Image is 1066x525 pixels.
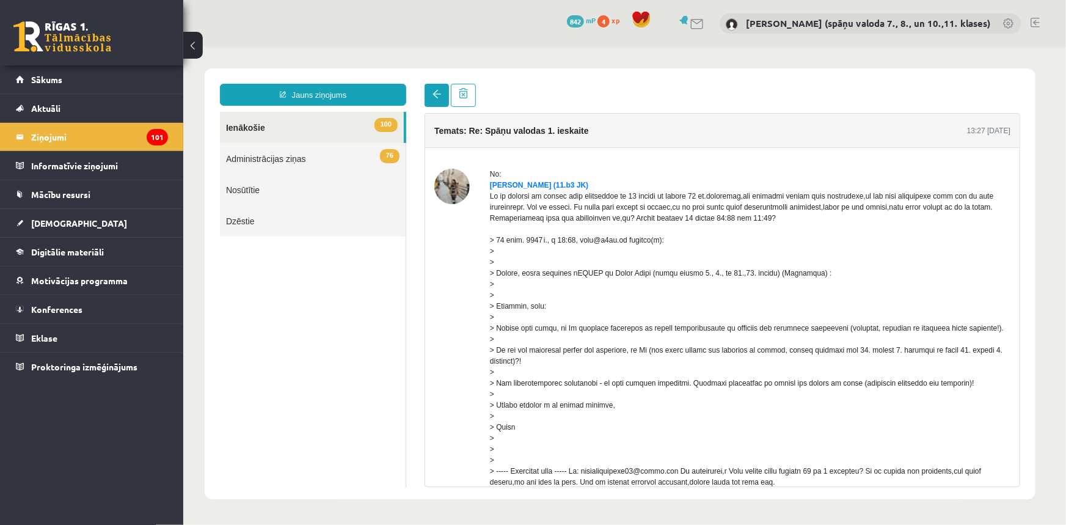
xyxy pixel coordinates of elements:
a: Digitālie materiāli [16,238,168,266]
span: Proktoringa izmēģinājums [31,361,137,372]
a: Informatīvie ziņojumi [16,152,168,180]
a: 100Ienākošie [37,65,221,96]
a: Jauns ziņojums [37,37,223,59]
a: Nosūtītie [37,127,222,158]
a: Eklase [16,324,168,352]
legend: Informatīvie ziņojumi [31,152,168,180]
a: 842 mP [567,15,596,25]
a: Dzēstie [37,158,222,189]
a: Konferences [16,295,168,323]
span: Motivācijas programma [31,275,128,286]
span: xp [611,15,619,25]
span: [DEMOGRAPHIC_DATA] [31,218,127,229]
span: Digitālie materiāli [31,246,104,257]
a: 4 xp [597,15,626,25]
span: mP [586,15,596,25]
div: No: [307,122,827,133]
img: Angelīna Vitkovska [251,122,287,157]
legend: Ziņojumi [31,123,168,151]
a: [DEMOGRAPHIC_DATA] [16,209,168,237]
a: Rīgas 1. Tālmācības vidusskola [13,21,111,52]
span: Mācību resursi [31,189,90,200]
span: Eklase [31,332,57,343]
span: 100 [191,71,214,85]
span: 842 [567,15,584,28]
a: [PERSON_NAME] (11.b3 JK) [307,134,405,142]
a: Sākums [16,65,168,94]
div: 13:27 [DATE] [784,78,827,89]
a: Motivācijas programma [16,266,168,295]
a: Mācību resursi [16,180,168,208]
span: Sākums [31,74,62,85]
span: 4 [597,15,610,28]
span: Konferences [31,304,82,315]
span: 76 [197,102,216,116]
h4: Temats: Re: Spāņu valodas 1. ieskaite [251,79,406,89]
i: 101 [147,129,168,145]
a: Proktoringa izmēģinājums [16,353,168,381]
a: 76Administrācijas ziņas [37,96,222,127]
a: Aktuāli [16,94,168,122]
span: Aktuāli [31,103,60,114]
a: Ziņojumi101 [16,123,168,151]
a: [PERSON_NAME] (spāņu valoda 7., 8., un 10.,11. klases) [746,17,990,29]
img: Signe Sirmā (spāņu valoda 7., 8., un 10.,11. klases) [726,18,738,31]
